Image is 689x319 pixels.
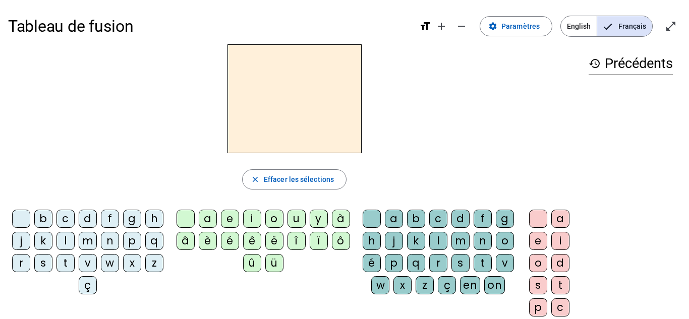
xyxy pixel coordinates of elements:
div: w [371,276,389,294]
div: p [385,254,403,272]
span: Effacer les sélections [264,173,334,185]
div: d [79,210,97,228]
div: y [310,210,328,228]
div: w [101,254,119,272]
mat-icon: open_in_full [665,20,677,32]
div: z [416,276,434,294]
mat-button-toggle-group: Language selection [560,16,653,37]
div: z [145,254,163,272]
div: é [221,232,239,250]
div: m [451,232,470,250]
div: e [529,232,547,250]
div: û [243,254,261,272]
div: v [496,254,514,272]
div: l [429,232,447,250]
div: n [474,232,492,250]
div: o [265,210,283,228]
div: è [199,232,217,250]
div: q [145,232,163,250]
div: r [429,254,447,272]
div: t [56,254,75,272]
span: English [561,16,597,36]
div: i [551,232,569,250]
div: d [451,210,470,228]
div: p [529,298,547,316]
div: ü [265,254,283,272]
div: f [474,210,492,228]
div: b [407,210,425,228]
div: b [34,210,52,228]
div: o [496,232,514,250]
div: a [385,210,403,228]
div: p [123,232,141,250]
div: o [529,254,547,272]
span: Français [597,16,652,36]
div: t [551,276,569,294]
div: en [460,276,480,294]
button: Entrer en plein écran [661,16,681,36]
div: on [484,276,505,294]
div: k [407,232,425,250]
div: ô [332,232,350,250]
div: j [12,232,30,250]
mat-icon: close [251,175,260,184]
div: ï [310,232,328,250]
div: j [385,232,403,250]
div: c [429,210,447,228]
mat-icon: format_size [419,20,431,32]
h3: Précédents [589,52,673,75]
div: ç [79,276,97,294]
div: ê [243,232,261,250]
h1: Tableau de fusion [8,10,411,42]
div: m [79,232,97,250]
div: x [393,276,412,294]
div: d [551,254,569,272]
div: g [123,210,141,228]
div: h [363,232,381,250]
div: x [123,254,141,272]
div: ç [438,276,456,294]
div: s [34,254,52,272]
button: Augmenter la taille de la police [431,16,451,36]
div: c [551,298,569,316]
button: Diminuer la taille de la police [451,16,472,36]
div: f [101,210,119,228]
div: r [12,254,30,272]
mat-icon: settings [488,22,497,31]
div: v [79,254,97,272]
div: e [221,210,239,228]
div: k [34,232,52,250]
div: i [243,210,261,228]
div: a [199,210,217,228]
div: g [496,210,514,228]
div: n [101,232,119,250]
span: Paramètres [501,20,540,32]
div: â [177,232,195,250]
div: s [451,254,470,272]
div: c [56,210,75,228]
div: ë [265,232,283,250]
button: Paramètres [480,16,552,36]
div: s [529,276,547,294]
mat-icon: add [435,20,447,32]
div: t [474,254,492,272]
div: l [56,232,75,250]
mat-icon: history [589,57,601,70]
div: u [288,210,306,228]
button: Effacer les sélections [242,169,347,189]
div: h [145,210,163,228]
div: q [407,254,425,272]
div: a [551,210,569,228]
div: é [363,254,381,272]
mat-icon: remove [455,20,468,32]
div: î [288,232,306,250]
div: à [332,210,350,228]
